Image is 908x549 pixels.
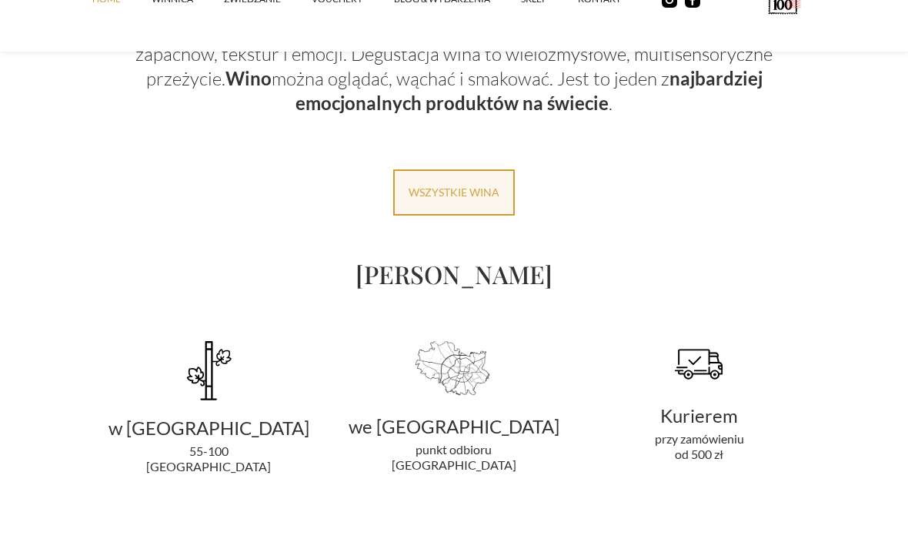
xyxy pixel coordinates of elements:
div: 55-100 [GEOGRAPHIC_DATA] [92,444,325,474]
div: we [GEOGRAPHIC_DATA] [338,419,571,434]
div: przy zamówieniu od 500 zł [583,431,816,462]
strong: Wino [225,67,272,89]
p: Najlepszym sposobem na poznanie świata wina jest mówienie o nim językiem smaków, zapachów, tekstu... [92,17,816,115]
div: w [GEOGRAPHIC_DATA] [92,420,325,436]
a: Wszystkie wina [393,169,515,216]
div: punkt odbioru [GEOGRAPHIC_DATA] [338,442,571,473]
div: Kurierem [583,408,816,423]
div: [PERSON_NAME] [92,262,816,286]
